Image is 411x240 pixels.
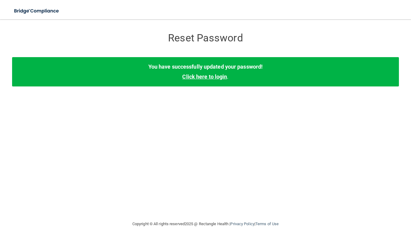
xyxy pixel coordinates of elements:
[95,214,316,234] div: Copyright © All rights reserved 2025 @ Rectangle Health | |
[255,222,279,226] a: Terms of Use
[12,57,399,86] div: .
[182,73,227,80] a: Click here to login
[9,5,65,17] img: bridge_compliance_login_screen.278c3ca4.svg
[148,63,263,70] b: You have successfully updated your password!
[95,32,316,44] h3: Reset Password
[306,197,404,221] iframe: Drift Widget Chat Controller
[230,222,254,226] a: Privacy Policy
